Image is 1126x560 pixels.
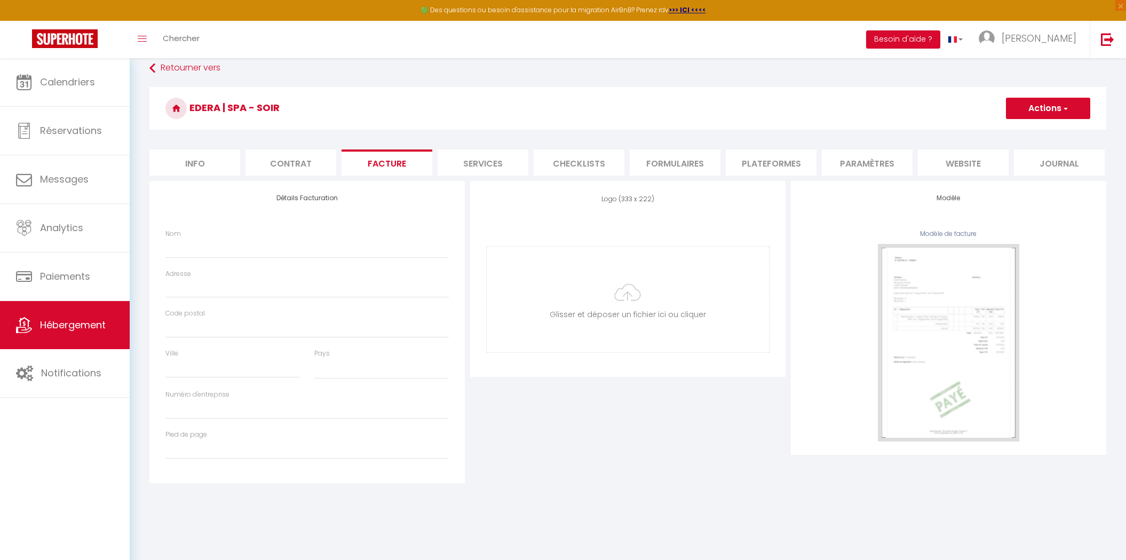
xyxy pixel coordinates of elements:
[1014,149,1105,176] li: Journal
[314,349,330,359] label: Pays
[149,149,240,176] li: Info
[165,229,181,239] label: Nom
[918,149,1009,176] li: website
[807,229,1090,239] div: Modèle de facture
[40,124,102,137] span: Réservations
[163,33,200,44] span: Chercher
[165,269,191,279] label: Adresse
[40,221,83,234] span: Analytics
[807,194,1090,202] h4: Modèle
[630,149,720,176] li: Formulaires
[342,149,432,176] li: Facture
[971,21,1090,58] a: ... [PERSON_NAME]
[165,349,178,359] label: Ville
[165,390,229,400] label: Numéro d'entreprise
[165,194,449,202] h4: Détails Facturation
[1006,98,1090,119] button: Actions
[40,270,90,283] span: Paiements
[40,75,95,89] span: Calendriers
[41,366,101,380] span: Notifications
[438,149,528,176] li: Services
[618,194,654,203] span: (333 x 222)
[979,30,995,46] img: ...
[878,244,1019,441] img: template-invoice.png
[165,309,205,319] label: Code postal
[245,149,336,176] li: Contrat
[866,30,940,49] button: Besoin d'aide ?
[40,172,89,186] span: Messages
[534,149,624,176] li: Checklists
[149,59,1106,78] a: Retourner vers
[40,318,106,332] span: Hébergement
[165,430,207,440] label: Pied de page
[32,29,98,48] img: Super Booking
[601,194,617,204] label: Logo
[822,149,913,176] li: Paramètres
[1101,33,1114,46] img: logout
[155,21,208,58] a: Chercher
[149,87,1106,130] h3: Edera | Spa - Soir
[726,149,816,176] li: Plateformes
[1002,31,1076,45] span: [PERSON_NAME]
[669,5,706,14] a: >>> ICI <<<<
